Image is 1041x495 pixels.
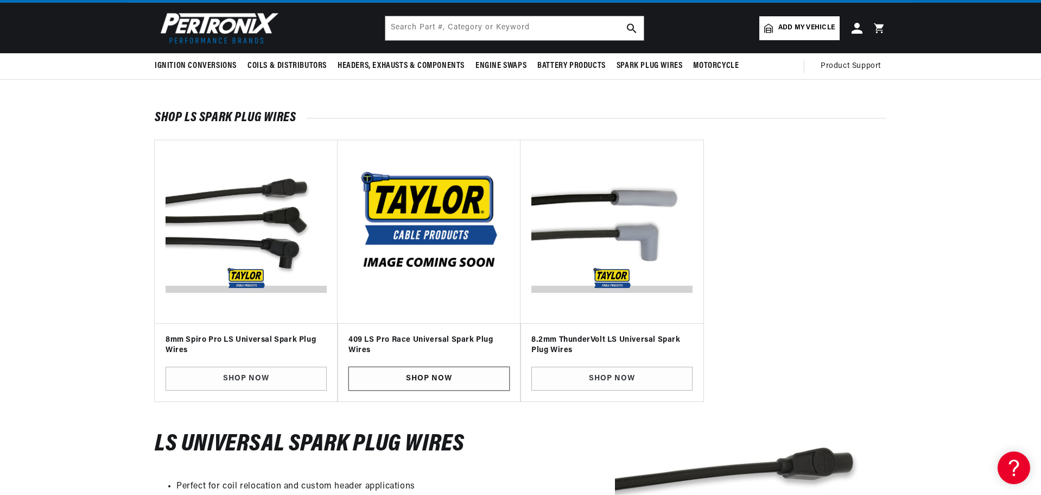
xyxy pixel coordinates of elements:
span: Coils & Distributors [247,60,327,72]
summary: Ignition Conversions [155,53,242,79]
summary: Engine Swaps [470,53,532,79]
li: Perfect for coil relocation and custom header applications [176,480,886,494]
span: Add my vehicle [778,23,835,33]
img: Taylor-LS-Wires-v1657049911106.jpg [166,151,327,312]
h2: Shop LS Spark Plug Wires [155,112,886,123]
ul: Slider [155,140,886,402]
summary: Coils & Distributors [242,53,332,79]
h3: 8.2mm ThunderVolt LS Universal Spark Plug Wires [531,335,693,356]
span: Ignition Conversions [155,60,237,72]
summary: Product Support [821,53,886,79]
span: Spark Plug Wires [617,60,683,72]
a: SHOP NOW [166,367,327,391]
h3: 409 LS Pro Race Universal Spark Plug Wires [348,335,510,356]
a: SHOP NOW [348,367,510,391]
h3: 8mm Spiro Pro LS Universal Spark Plug Wires [166,335,327,356]
summary: Motorcycle [688,53,744,79]
span: Engine Swaps [475,60,526,72]
img: Pertronix [155,9,280,47]
img: Image-Coming-Soon-v1657049945770.jpg [346,148,512,315]
h3: LS Universal Spark Plug Wires [155,434,886,455]
img: 83061-5-Taylor-Product-Website-v1657049969683.jpg [531,151,693,312]
a: Add my vehicle [759,16,840,40]
span: Battery Products [537,60,606,72]
summary: Battery Products [532,53,611,79]
input: Search Part #, Category or Keyword [385,16,644,40]
summary: Spark Plug Wires [611,53,688,79]
summary: Headers, Exhausts & Components [332,53,470,79]
button: search button [620,16,644,40]
span: Product Support [821,60,881,72]
a: SHOP NOW [531,367,693,391]
span: Headers, Exhausts & Components [338,60,465,72]
span: Motorcycle [693,60,739,72]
